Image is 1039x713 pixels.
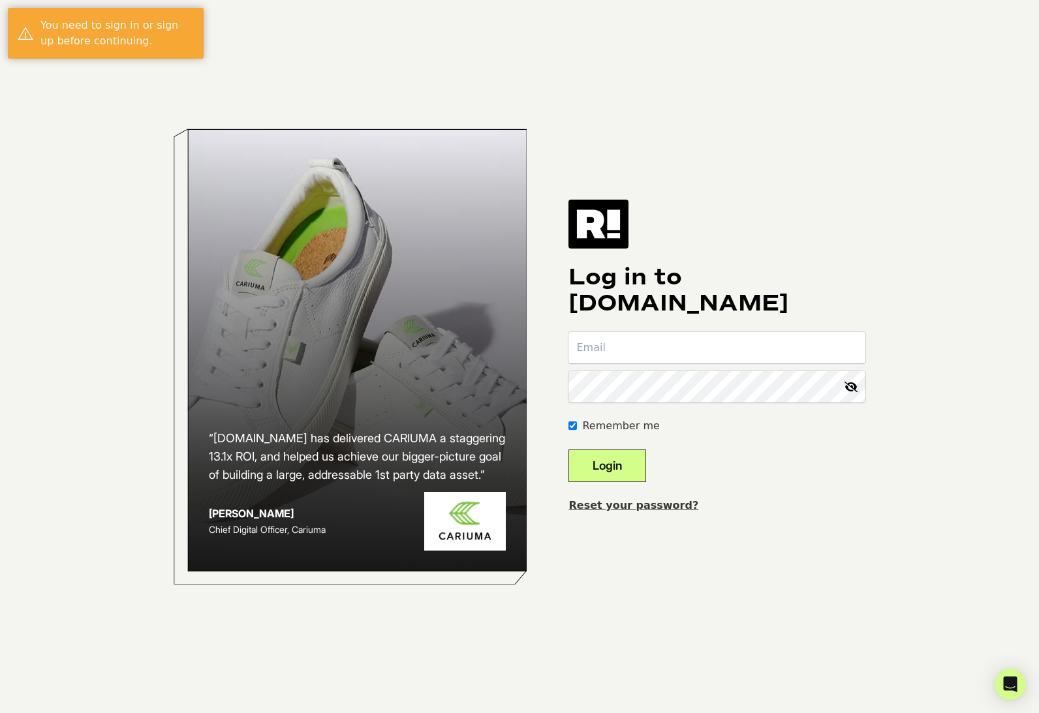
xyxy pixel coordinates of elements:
div: You need to sign in or sign up before continuing. [40,18,194,49]
button: Login [568,449,646,482]
img: Cariuma [424,492,506,551]
div: Open Intercom Messenger [995,669,1026,700]
h2: “[DOMAIN_NAME] has delivered CARIUMA a staggering 13.1x ROI, and helped us achieve our bigger-pic... [209,429,506,484]
input: Email [568,332,865,363]
span: Chief Digital Officer, Cariuma [209,524,326,535]
img: Retention.com [568,200,628,248]
strong: [PERSON_NAME] [209,507,294,520]
label: Remember me [582,418,659,434]
a: Reset your password? [568,499,698,511]
h1: Log in to [DOMAIN_NAME] [568,264,865,316]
